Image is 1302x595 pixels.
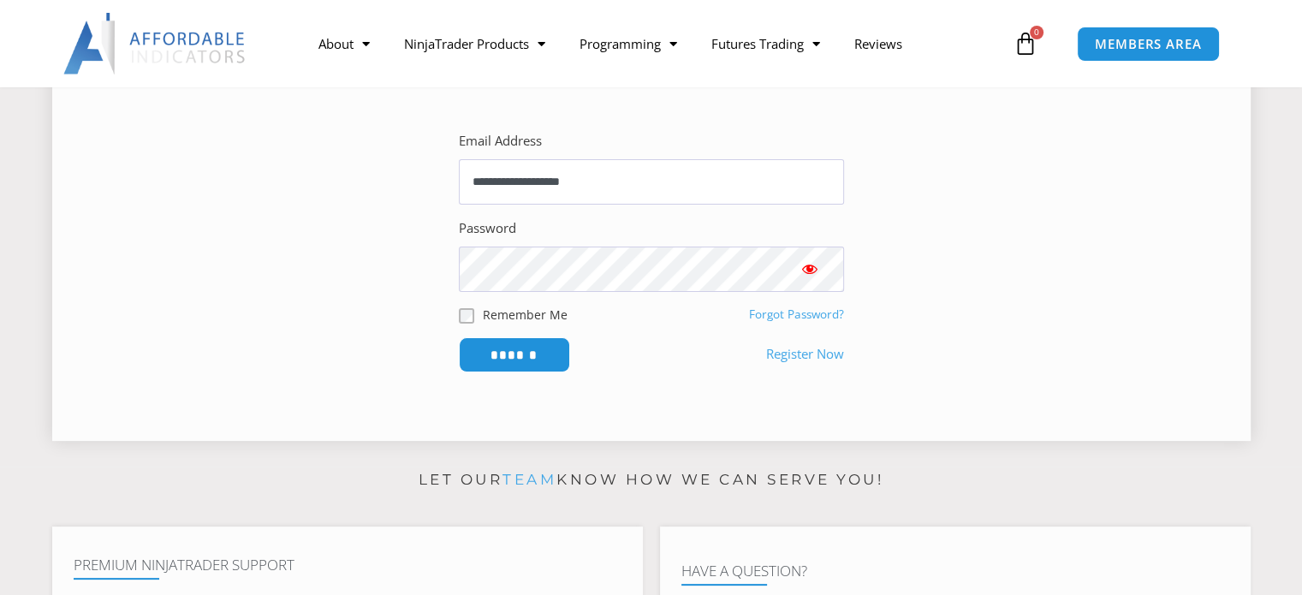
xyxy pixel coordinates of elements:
a: 0 [988,19,1063,68]
p: Let our know how we can serve you! [52,467,1251,494]
a: Reviews [837,24,919,63]
a: MEMBERS AREA [1077,27,1220,62]
button: Show password [776,247,844,292]
label: Password [459,217,516,241]
nav: Menu [301,24,1009,63]
img: LogoAI | Affordable Indicators – NinjaTrader [63,13,247,74]
h4: Premium NinjaTrader Support [74,556,621,574]
span: 0 [1030,26,1043,39]
a: Futures Trading [694,24,837,63]
a: Programming [562,24,694,63]
a: Register Now [766,342,844,366]
a: NinjaTrader Products [387,24,562,63]
a: team [502,471,556,488]
label: Email Address [459,129,542,153]
span: MEMBERS AREA [1095,38,1202,51]
h4: Have A Question? [681,562,1229,580]
a: Forgot Password? [749,306,844,322]
label: Remember Me [483,306,568,324]
a: About [301,24,387,63]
